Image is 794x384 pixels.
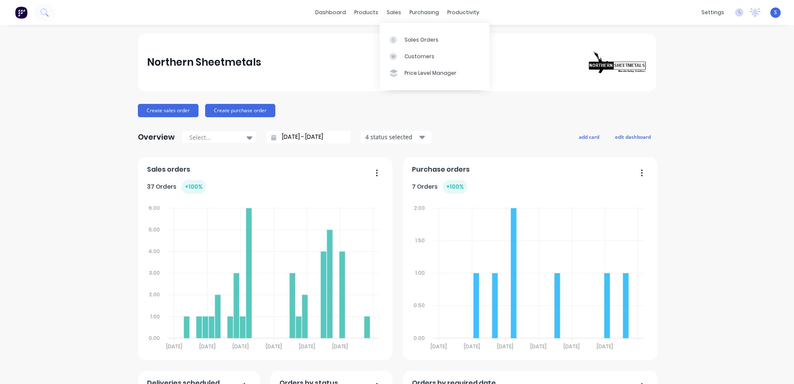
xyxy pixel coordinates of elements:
[147,165,190,175] span: Sales orders
[412,180,467,194] div: 7 Orders
[181,180,206,194] div: + 100 %
[166,343,182,350] tspan: [DATE]
[299,343,315,350] tspan: [DATE]
[497,343,513,350] tspan: [DATE]
[431,343,447,350] tspan: [DATE]
[530,343,546,350] tspan: [DATE]
[443,6,483,19] div: productivity
[774,9,777,16] span: S
[380,31,490,48] a: Sales Orders
[404,36,439,44] div: Sales Orders
[610,131,656,142] button: edit dashboard
[405,6,443,19] div: purchasing
[199,343,216,350] tspan: [DATE]
[413,335,424,342] tspan: 0.00
[404,53,434,60] div: Customers
[148,248,160,255] tspan: 4.00
[361,131,431,143] button: 4 status selected
[564,343,580,350] tspan: [DATE]
[150,313,160,320] tspan: 1.00
[464,343,480,350] tspan: [DATE]
[138,104,198,117] button: Create sales order
[149,291,160,298] tspan: 2.00
[15,6,27,19] img: Factory
[149,204,160,212] tspan: 6.00
[589,51,647,74] img: Northern Sheetmetals
[147,54,261,71] div: Northern Sheetmetals
[266,343,282,350] tspan: [DATE]
[382,6,405,19] div: sales
[138,129,175,145] div: Overview
[412,165,470,175] span: Purchase orders
[350,6,382,19] div: products
[413,302,424,309] tspan: 0.50
[573,131,605,142] button: add card
[415,237,424,244] tspan: 1.50
[414,204,424,212] tspan: 2.00
[149,335,160,342] tspan: 0.00
[365,133,418,141] div: 4 status selected
[149,226,160,233] tspan: 5.00
[311,6,350,19] a: dashboard
[332,343,348,350] tspan: [DATE]
[415,269,424,276] tspan: 1.00
[147,180,206,194] div: 37 Orders
[233,343,249,350] tspan: [DATE]
[380,65,490,81] a: Price Level Manager
[597,343,613,350] tspan: [DATE]
[380,48,490,65] a: Customers
[697,6,728,19] div: settings
[404,69,456,77] div: Price Level Manager
[443,180,467,194] div: + 100 %
[149,269,160,276] tspan: 3.00
[205,104,275,117] button: Create purchase order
